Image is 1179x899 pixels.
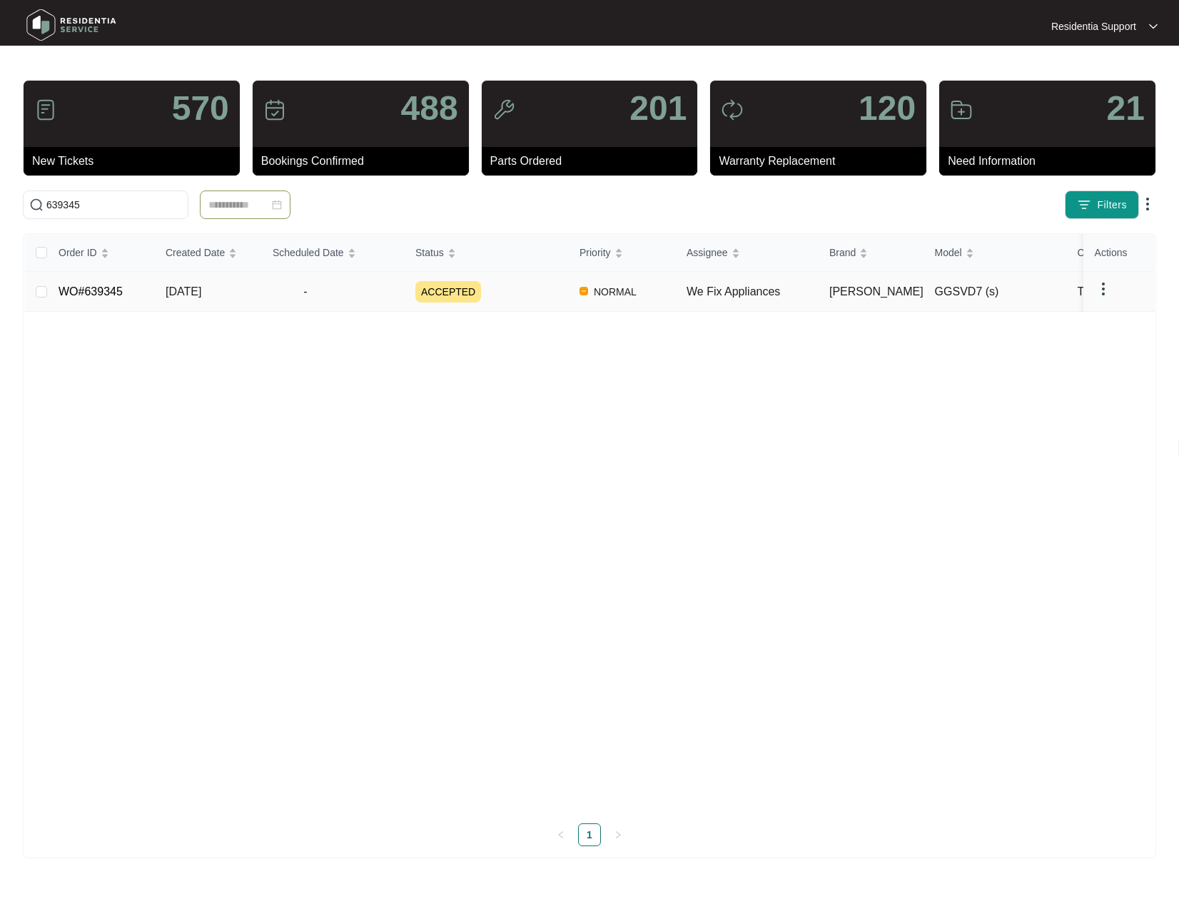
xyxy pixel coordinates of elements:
img: residentia service logo [21,4,121,46]
button: left [550,823,572,846]
th: Status [404,234,568,272]
span: Order ID [59,245,97,260]
span: Priority [580,245,611,260]
li: Next Page [607,823,629,846]
th: Created Date [154,234,261,272]
div: We Fix Appliances [687,283,818,300]
a: WO#639345 [59,285,123,298]
span: Customer Name [1078,245,1150,260]
th: Brand [818,234,924,272]
p: Parts Ordered [490,153,698,170]
p: New Tickets [32,153,240,170]
th: Order ID [47,234,154,272]
img: icon [263,98,286,121]
span: Assignee [687,245,728,260]
span: Filters [1097,198,1127,213]
img: dropdown arrow [1095,280,1112,298]
a: 1 [579,824,600,845]
li: Previous Page [550,823,572,846]
span: Model [935,245,962,260]
span: Created Date [166,245,225,260]
img: search-icon [29,198,44,212]
img: filter icon [1077,198,1091,212]
img: dropdown arrow [1139,195,1156,213]
span: right [614,831,622,839]
span: ACCEPTED [415,281,481,303]
p: Bookings Confirmed [261,153,469,170]
span: left [557,831,565,839]
li: 1 [578,823,601,846]
p: 201 [629,91,687,126]
p: 570 [172,91,229,126]
input: Search by Order Id, Assignee Name, Customer Name, Brand and Model [46,197,182,213]
span: Scheduled Date [273,245,344,260]
th: Actions [1083,234,1155,272]
img: icon [34,98,57,121]
th: Assignee [675,234,818,272]
button: filter iconFilters [1065,191,1139,219]
p: 488 [401,91,458,126]
th: Model [924,234,1066,272]
th: Priority [568,234,675,272]
img: Vercel Logo [580,287,588,295]
span: Status [415,245,444,260]
span: [DATE] [166,285,201,298]
span: Tenealle Hay [1078,283,1144,300]
p: Need Information [948,153,1155,170]
span: Brand [829,245,856,260]
td: GGSVD7 (s) [924,272,1066,312]
img: icon [492,98,515,121]
p: 120 [859,91,916,126]
p: 21 [1107,91,1145,126]
button: right [607,823,629,846]
p: Warranty Replacement [719,153,926,170]
img: icon [721,98,744,121]
th: Scheduled Date [261,234,404,272]
img: icon [950,98,973,121]
p: Residentia Support [1051,19,1136,34]
span: [PERSON_NAME] [829,285,924,298]
img: dropdown arrow [1149,23,1158,30]
span: NORMAL [588,283,642,300]
span: - [273,283,338,300]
